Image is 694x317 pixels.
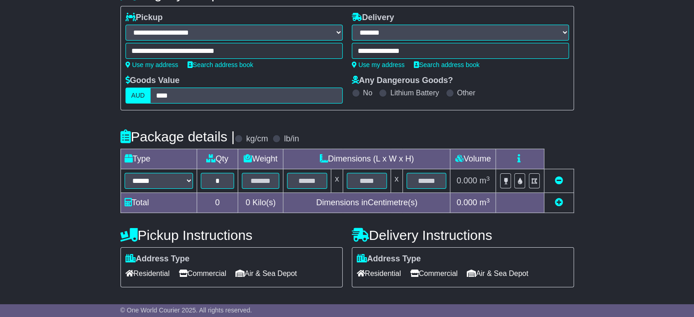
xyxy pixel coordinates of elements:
label: Address Type [125,254,190,264]
td: Qty [197,149,238,169]
span: 0.000 [457,176,477,185]
td: Type [120,149,197,169]
h4: Delivery Instructions [352,228,574,243]
label: No [363,88,372,97]
label: Other [457,88,475,97]
a: Use my address [125,61,178,68]
td: x [391,169,402,193]
td: Dimensions in Centimetre(s) [283,193,450,213]
span: Residential [125,266,170,281]
td: Weight [238,149,283,169]
td: x [331,169,343,193]
span: Commercial [410,266,458,281]
span: m [480,198,490,207]
a: Add new item [555,198,563,207]
label: kg/cm [246,134,268,144]
span: Air & Sea Depot [235,266,297,281]
label: Delivery [352,13,394,23]
a: Remove this item [555,176,563,185]
label: Goods Value [125,76,180,86]
sup: 3 [486,197,490,204]
label: AUD [125,88,151,104]
label: Address Type [357,254,421,264]
a: Search address book [414,61,480,68]
td: Kilo(s) [238,193,283,213]
span: Commercial [179,266,226,281]
label: Pickup [125,13,163,23]
span: 0 [245,198,250,207]
td: 0 [197,193,238,213]
label: lb/in [284,134,299,144]
span: Residential [357,266,401,281]
sup: 3 [486,175,490,182]
span: m [480,176,490,185]
h4: Package details | [120,129,235,144]
a: Use my address [352,61,405,68]
td: Volume [450,149,496,169]
span: 0.000 [457,198,477,207]
td: Dimensions (L x W x H) [283,149,450,169]
label: Lithium Battery [390,88,439,97]
span: Air & Sea Depot [467,266,528,281]
a: Search address book [188,61,253,68]
span: © One World Courier 2025. All rights reserved. [120,307,252,314]
h4: Pickup Instructions [120,228,343,243]
label: Any Dangerous Goods? [352,76,453,86]
td: Total [120,193,197,213]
